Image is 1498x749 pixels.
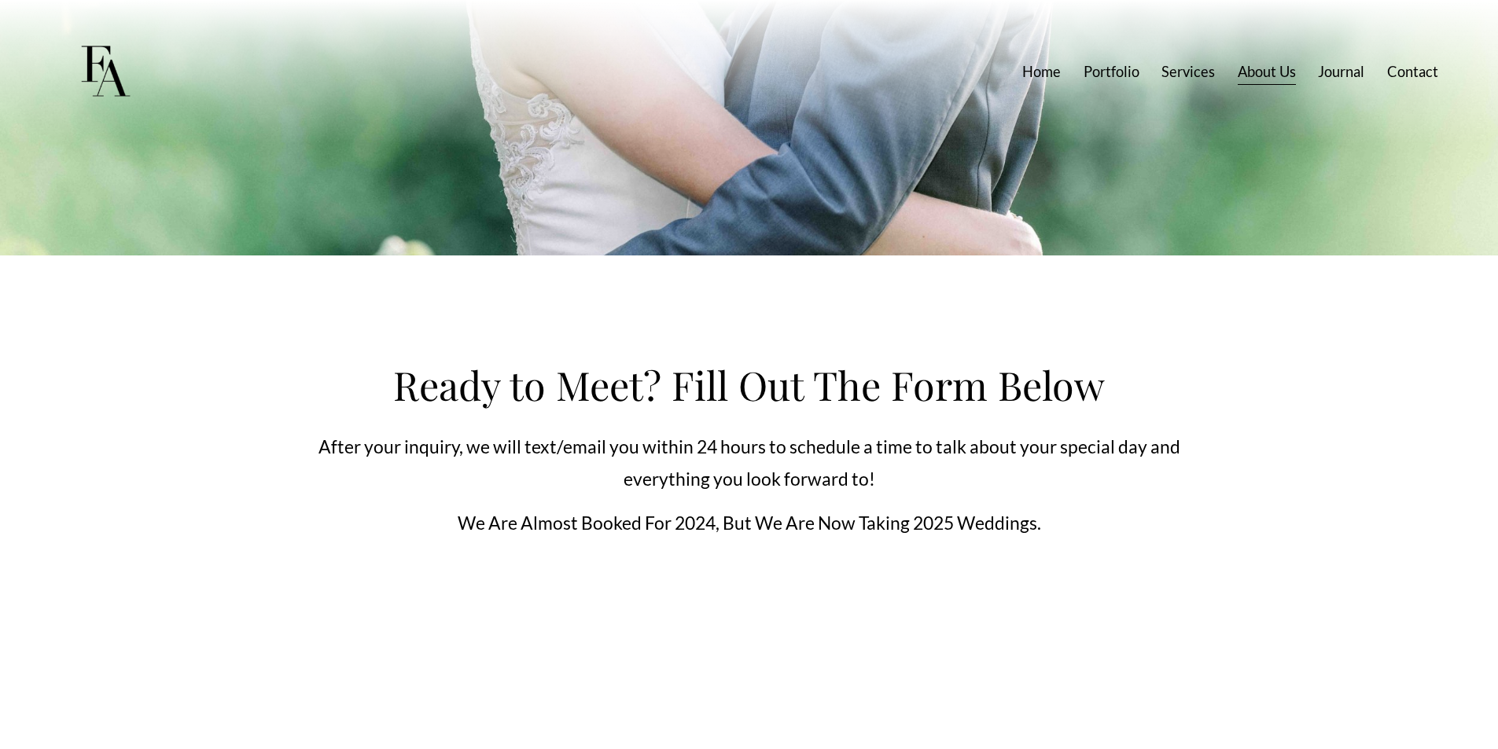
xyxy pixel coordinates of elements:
[1318,57,1364,86] a: Journal
[1022,57,1061,86] a: Home
[1161,57,1215,86] a: Services
[60,27,150,117] img: Frost Artistry
[1084,57,1139,86] a: Portfolio
[349,354,1150,417] h2: Ready to Meet? Fill Out The Form Below
[291,431,1207,495] p: After your inquiry, we will text/email you within 24 hours to schedule a time to talk about your ...
[349,507,1150,539] p: We Are Almost Booked For 2024, But We Are Now Taking 2025 Weddings.
[1387,57,1438,86] a: Contact
[1238,57,1296,86] a: About Us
